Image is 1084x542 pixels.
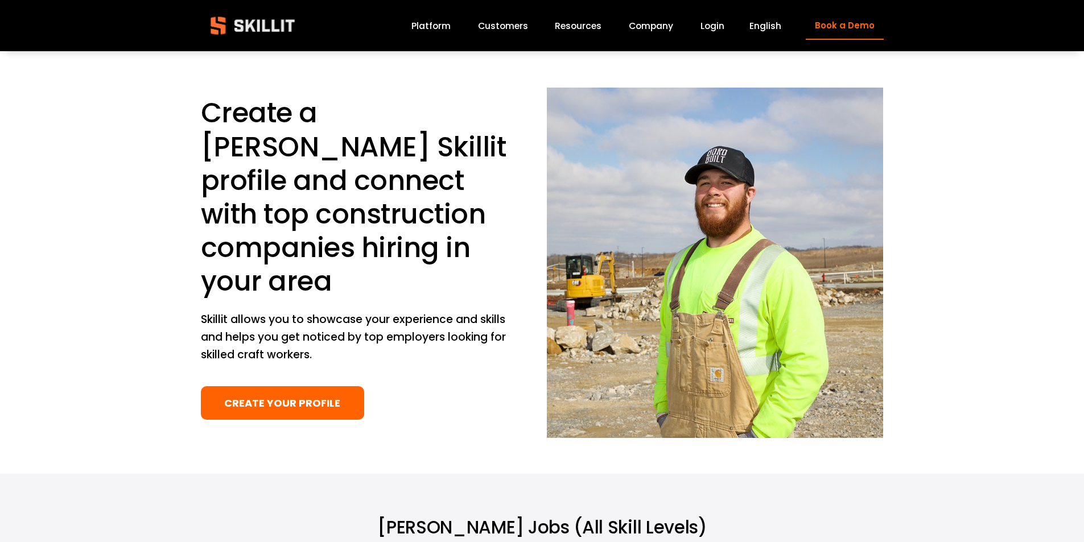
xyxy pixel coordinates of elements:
[201,9,304,43] img: Skillit
[700,18,724,34] a: Login
[478,18,528,34] a: Customers
[201,311,509,363] p: Skillit allows you to showcase your experience and skills and helps you get noticed by top employ...
[749,19,781,32] span: English
[201,96,509,298] h1: Create a [PERSON_NAME] Skillit profile and connect with top construction companies hiring in your...
[749,18,781,34] div: language picker
[201,516,884,539] h2: [PERSON_NAME] Jobs (All Skill Levels)
[201,386,364,420] a: CREATE YOUR PROFILE
[629,18,673,34] a: Company
[411,18,451,34] a: Platform
[555,19,601,32] span: Resources
[806,12,883,40] a: Book a Demo
[555,18,601,34] a: folder dropdown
